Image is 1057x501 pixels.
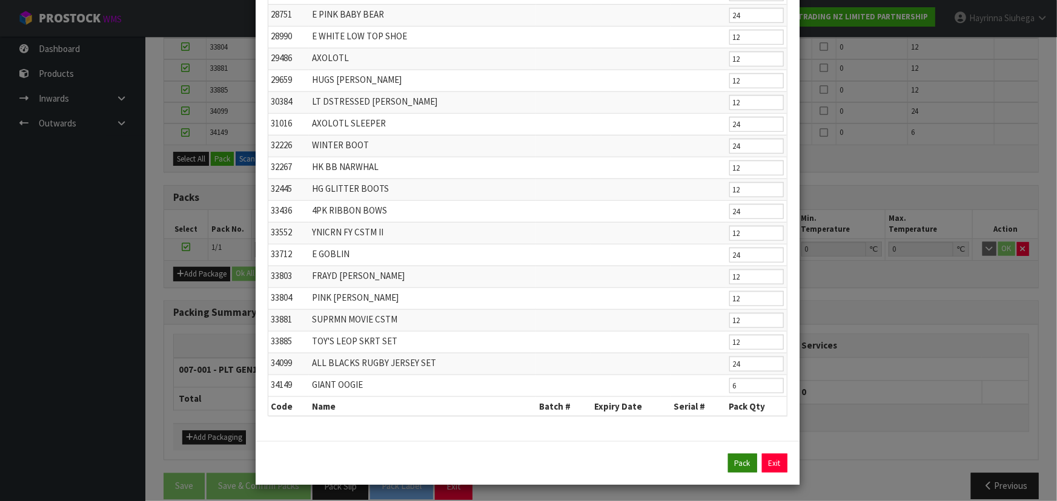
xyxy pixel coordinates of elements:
[271,30,293,42] span: 28990
[309,396,536,416] th: Name
[671,396,726,416] th: Serial #
[312,270,405,281] span: FRAYD [PERSON_NAME]
[312,248,350,260] span: E GOBLIN
[312,30,407,42] span: E WHITE LOW TOP SHOE
[271,292,293,303] span: 33804
[271,74,293,85] span: 29659
[312,52,349,64] span: AXOLOTL
[271,52,293,64] span: 29486
[271,161,293,172] span: 32267
[312,139,369,151] span: WINTER BOOT
[271,226,293,238] span: 33552
[271,96,293,107] span: 30384
[536,396,591,416] th: Batch #
[271,270,293,281] span: 33803
[271,183,293,194] span: 32445
[271,313,293,325] span: 33881
[312,292,399,303] span: PINK [PERSON_NAME]
[271,117,293,129] span: 31016
[312,313,397,325] span: SUPRMN MOVIE CSTM
[312,226,383,238] span: YNICRN FY CSTM II
[312,183,389,194] span: HG GLITTER BOOTS
[312,379,363,390] span: GIANT OOGIE
[312,357,436,368] span: ALL BLACKS RUGBY JERSEY SET
[312,335,397,347] span: TOY'S LEOP SKRT SET
[312,8,384,20] span: E PINK BABY BEAR
[271,139,293,151] span: 32226
[762,454,787,473] a: Exit
[271,335,293,347] span: 33885
[268,396,310,416] th: Code
[312,161,379,172] span: HK BB NARWHAL
[312,205,387,216] span: 4PK RIBBON BOWS
[726,396,787,416] th: Pack Qty
[271,8,293,20] span: 28751
[312,74,402,85] span: HUGS [PERSON_NAME]
[312,117,386,129] span: AXOLOTL SLEEPER
[271,205,293,216] span: 33436
[271,248,293,260] span: 33712
[271,379,293,390] span: 34149
[312,96,437,107] span: LT DSTRESSED [PERSON_NAME]
[271,357,293,368] span: 34099
[728,454,757,473] button: Pack
[591,396,671,416] th: Expiry Date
